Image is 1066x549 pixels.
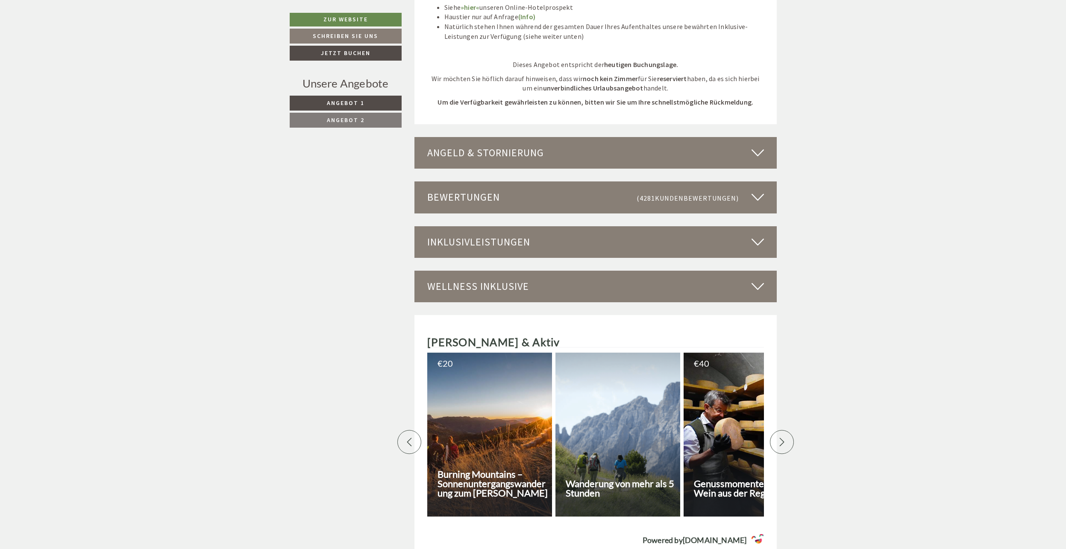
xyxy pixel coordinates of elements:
a: Wanderung von mehr als 5 Stunden [555,353,680,517]
span: Angebot 2 [327,116,364,124]
div: Wellness inklusive [414,271,777,302]
a: Jetzt buchen [290,46,402,61]
div: [GEOGRAPHIC_DATA] [13,25,135,32]
li: Siehe unseren Online-Hotelprospekt [444,3,764,12]
div: Angeld & Stornierung [414,137,777,169]
li: Haustier nur auf Anfrage [444,12,764,22]
div: 20 [438,359,546,368]
strong: Um die Verfügbarkeit gewährleisten zu können, bitten wir Sie um Ihre schnellstmögliche Rückmeldung. [438,98,753,106]
span: Angebot 1 [327,99,364,107]
a: € 40Genussmomente - Käse & Wein aus der Region [684,353,808,517]
button: Senden [285,225,337,240]
a: Zur Website [290,13,402,26]
small: 09:41 [13,42,135,48]
a: € 20Burning Mountains – Sonnenuntergangswanderung zum [PERSON_NAME] [427,353,552,517]
span: € [694,359,699,368]
strong: [DOMAIN_NAME] [683,535,747,545]
small: (4281 ) [637,194,739,202]
span: Kundenbewertungen [655,194,736,202]
a: (Info) [518,12,535,21]
div: 40 [694,359,802,368]
strong: reserviert [657,74,687,83]
div: Dienstag [148,7,189,21]
strong: unverbindliches Urlaubsangebot [543,84,643,92]
div: Unsere Angebote [290,76,402,91]
h3: Genussmomente - Käse & Wein aus der Region [694,479,806,498]
a: »hier« [461,3,479,12]
h3: Burning Mountains – Sonnenuntergangswanderung zum [PERSON_NAME] [438,470,549,498]
li: Natürlich stehen Ihnen während der gesamten Dauer Ihres Aufenthaltes unsere bewährten Inklusive-L... [444,22,764,41]
div: Bewertungen [414,181,777,213]
strong: noch kein Zimmer [583,74,638,83]
p: Dieses Angebot entspricht der [427,60,764,70]
a: Powered by[DOMAIN_NAME] [427,534,764,546]
div: Guten Tag, wie können wir Ihnen helfen? [7,23,140,50]
div: Inklusivleistungen [414,226,777,258]
span: € [438,359,443,368]
strong: heutigen Buchungslage. [604,60,678,69]
a: Schreiben Sie uns [290,29,402,44]
h2: [PERSON_NAME] & Aktiv [427,336,764,348]
h3: Wanderung von mehr als 5 Stunden [566,479,678,498]
p: Wir möchten Sie höflich darauf hinweisen, dass wir für Sie haben, da es sich hierbei um ein handelt. [427,74,764,93]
